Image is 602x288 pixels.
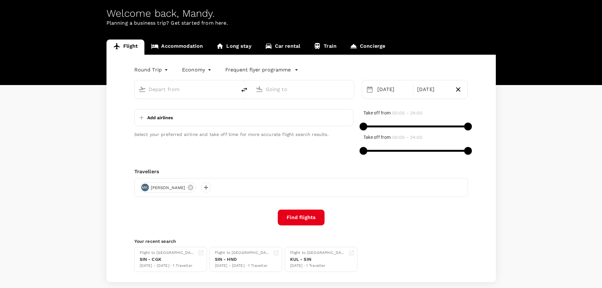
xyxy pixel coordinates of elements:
[237,82,252,97] button: delete
[278,210,325,225] button: Find flights
[147,114,173,121] p: Add airlines
[210,40,258,55] a: Long stay
[350,89,351,90] button: Open
[140,256,195,263] div: SIN - CGK
[290,250,346,256] div: Flight to [GEOGRAPHIC_DATA]
[363,135,391,140] span: Take off from
[147,185,189,191] span: [PERSON_NAME]
[290,263,346,269] div: [DATE] · 1 Traveller
[225,66,291,74] p: Frequent flyer programme
[307,40,343,55] a: Train
[290,256,346,263] div: KUL - SIN
[363,110,391,115] span: Take off from
[266,84,341,94] input: Going to
[215,263,271,269] div: [DATE] - [DATE] · 1 Traveller
[134,131,353,138] p: Select your preferred airline and take off time for more accurate flight search results.
[134,238,468,244] p: Your recent search
[106,19,496,27] p: Planning a business trip? Get started from here.
[149,84,223,94] input: Depart from
[392,110,423,115] span: 00:00 - 24:00
[106,40,145,55] a: Flight
[134,65,170,75] div: Round Trip
[144,40,210,55] a: Accommodation
[140,250,195,256] div: Flight to [GEOGRAPHIC_DATA]
[134,168,468,175] div: Travellers
[141,184,149,191] div: MK
[137,112,173,123] button: Add airlines
[106,8,496,19] div: Welcome back , Mandy .
[215,250,271,256] div: Flight to [GEOGRAPHIC_DATA]
[140,263,195,269] div: [DATE] - [DATE] · 1 Traveller
[392,135,423,140] span: 00:00 - 24:00
[232,89,234,90] button: Open
[375,83,412,96] div: [DATE]
[258,40,307,55] a: Car rental
[140,182,196,193] div: MK[PERSON_NAME]
[225,66,298,74] button: Frequent flyer programme
[415,83,452,96] div: [DATE]
[343,40,392,55] a: Concierge
[182,65,213,75] div: Economy
[215,256,271,263] div: SIN - HND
